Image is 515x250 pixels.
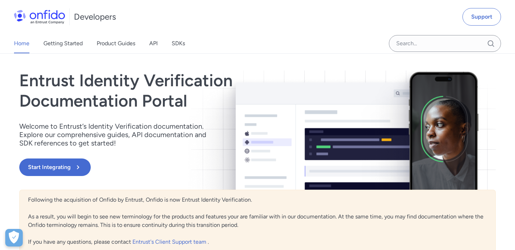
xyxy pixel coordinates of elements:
a: Start Integrating [19,158,353,176]
button: Open Preferences [5,229,23,246]
a: Entrust's Client Support team [132,238,208,245]
a: Product Guides [97,34,135,53]
h1: Developers [74,11,116,22]
a: Support [462,8,501,26]
p: Welcome to Entrust’s Identity Verification documentation. Explore our comprehensive guides, API d... [19,122,215,147]
h1: Entrust Identity Verification Documentation Portal [19,70,353,111]
div: Cookie Preferences [5,229,23,246]
a: SDKs [172,34,185,53]
a: API [149,34,158,53]
img: Onfido Logo [14,10,65,24]
a: Getting Started [43,34,83,53]
input: Onfido search input field [389,35,501,52]
button: Start Integrating [19,158,91,176]
a: Home [14,34,29,53]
